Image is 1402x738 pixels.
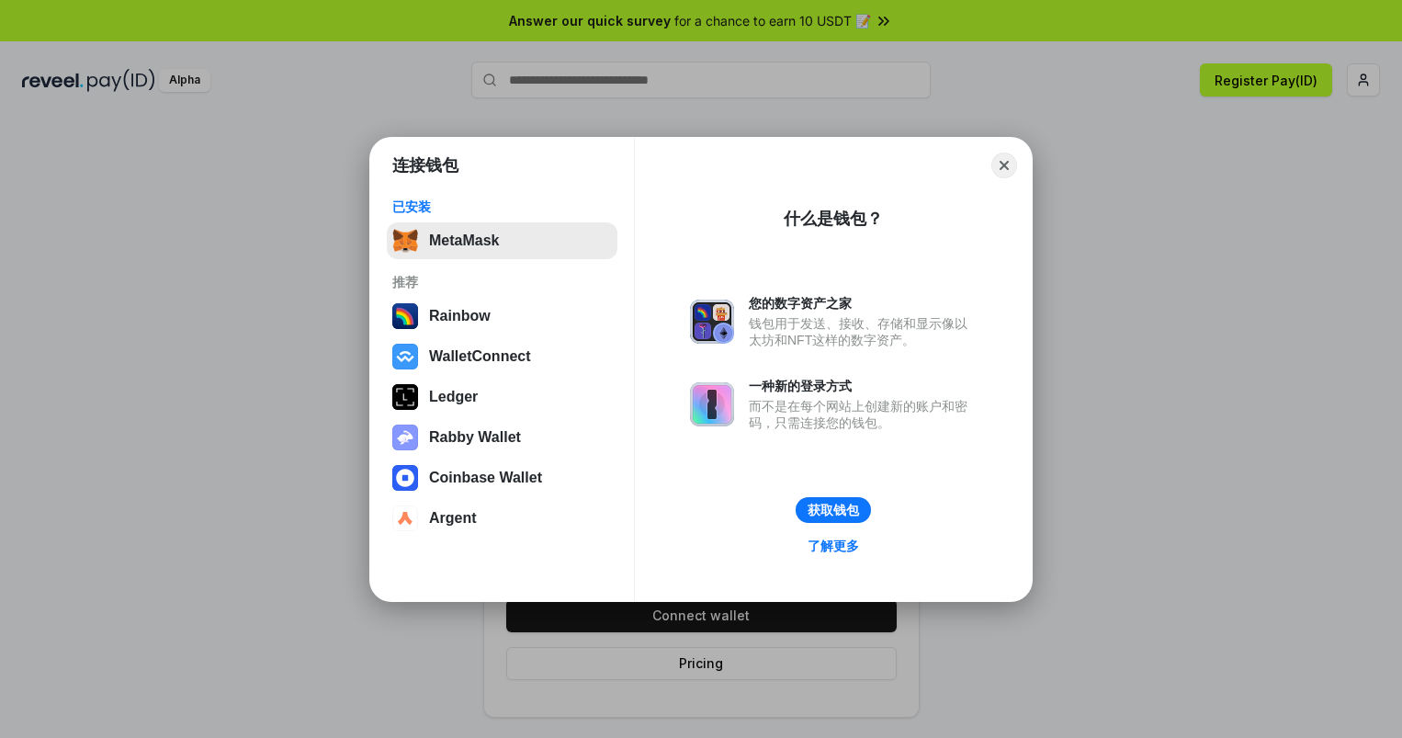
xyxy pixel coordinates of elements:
img: svg+xml,%3Csvg%20xmlns%3D%22http%3A%2F%2Fwww.w3.org%2F2000%2Fsvg%22%20fill%3D%22none%22%20viewBox... [690,300,734,344]
img: svg+xml,%3Csvg%20width%3D%22120%22%20height%3D%22120%22%20viewBox%3D%220%200%20120%20120%22%20fil... [392,303,418,329]
button: Coinbase Wallet [387,460,617,496]
div: Argent [429,510,477,527]
div: 已安装 [392,199,612,215]
img: svg+xml,%3Csvg%20xmlns%3D%22http%3A%2F%2Fwww.w3.org%2F2000%2Fsvg%22%20width%3D%2228%22%20height%3... [392,384,418,410]
div: MetaMask [429,233,499,249]
button: Rainbow [387,298,617,335]
div: 推荐 [392,274,612,290]
button: MetaMask [387,222,617,259]
button: WalletConnect [387,338,617,375]
img: svg+xml,%3Csvg%20xmlns%3D%22http%3A%2F%2Fwww.w3.org%2F2000%2Fsvg%22%20fill%3D%22none%22%20viewBox... [392,425,418,450]
button: Rabby Wallet [387,419,617,456]
img: svg+xml,%3Csvg%20width%3D%2228%22%20height%3D%2228%22%20viewBox%3D%220%200%2028%2028%22%20fill%3D... [392,505,418,531]
div: 而不是在每个网站上创建新的账户和密码，只需连接您的钱包。 [749,398,977,431]
a: 了解更多 [797,534,870,558]
h1: 连接钱包 [392,154,458,176]
div: 获取钱包 [808,502,859,518]
img: svg+xml,%3Csvg%20width%3D%2228%22%20height%3D%2228%22%20viewBox%3D%220%200%2028%2028%22%20fill%3D... [392,344,418,369]
div: Rainbow [429,308,491,324]
div: Ledger [429,389,478,405]
img: svg+xml,%3Csvg%20fill%3D%22none%22%20height%3D%2233%22%20viewBox%3D%220%200%2035%2033%22%20width%... [392,228,418,254]
div: 您的数字资产之家 [749,295,977,312]
img: svg+xml,%3Csvg%20width%3D%2228%22%20height%3D%2228%22%20viewBox%3D%220%200%2028%2028%22%20fill%3D... [392,465,418,491]
div: Coinbase Wallet [429,470,542,486]
button: Argent [387,500,617,537]
div: 什么是钱包？ [784,208,883,230]
div: 钱包用于发送、接收、存储和显示像以太坊和NFT这样的数字资产。 [749,315,977,348]
button: 获取钱包 [796,497,871,523]
div: 了解更多 [808,538,859,554]
div: WalletConnect [429,348,531,365]
img: svg+xml,%3Csvg%20xmlns%3D%22http%3A%2F%2Fwww.w3.org%2F2000%2Fsvg%22%20fill%3D%22none%22%20viewBox... [690,382,734,426]
button: Close [991,153,1017,178]
div: Rabby Wallet [429,429,521,446]
div: 一种新的登录方式 [749,378,977,394]
button: Ledger [387,379,617,415]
